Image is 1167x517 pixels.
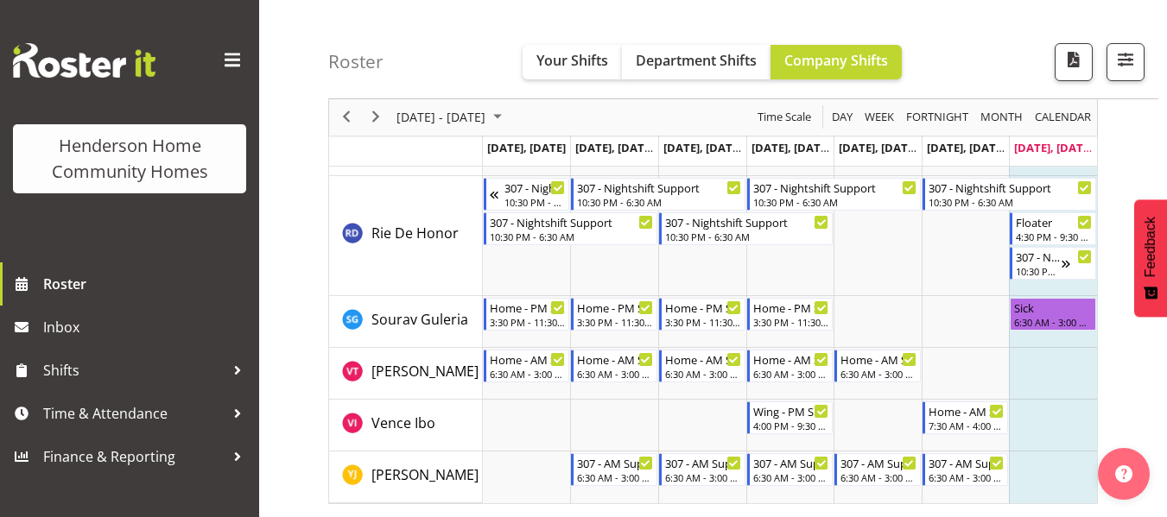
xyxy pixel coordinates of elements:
div: Yuxi Ji"s event - 307 - AM Support Begin From Friday, September 19, 2025 at 6:30:00 AM GMT+12:00 ... [834,453,921,486]
div: 6:30 AM - 3:00 PM [665,367,741,381]
span: Week [863,107,896,129]
div: Vanessa Thornley"s event - Home - AM Support 1 Begin From Thursday, September 18, 2025 at 6:30:00... [747,350,834,382]
button: Download a PDF of the roster according to the set date range. [1055,43,1093,81]
div: Rie De Honor"s event - 307 - Nightshift Support Begin From Saturday, September 20, 2025 at 10:30:... [923,178,1096,211]
span: Rie De Honor [371,224,459,243]
div: Home - PM Support 1 [665,299,741,316]
div: 307 - Nightshift Support [577,179,740,196]
div: Rie De Honor"s event - 307 - Nightshift Support Begin From Wednesday, September 17, 2025 at 10:30... [659,212,833,245]
span: Time Scale [756,107,813,129]
div: 10:30 PM - 6:30 AM [490,230,653,243]
button: Your Shifts [523,45,622,79]
span: [DATE], [DATE] [1014,140,1093,155]
div: Sourav Guleria"s event - Home - PM Support 1 Begin From Tuesday, September 16, 2025 at 3:30:00 PM... [571,298,657,331]
span: Month [979,107,1024,129]
button: September 2025 [394,107,510,129]
div: Home - AM Support 3 [929,402,1005,419]
div: Rie De Honor"s event - 307 - Nightshift Support Begin From Thursday, September 18, 2025 at 10:30:... [747,178,921,211]
span: [DATE], [DATE] [839,140,917,155]
div: 6:30 AM - 3:00 PM [577,367,653,381]
td: Vence Ibo resource [329,400,483,451]
span: Vence Ibo [371,413,435,432]
div: 6:30 AM - 3:00 PM [840,367,916,381]
div: 7:30 AM - 4:00 PM [929,419,1005,432]
button: Previous [335,107,358,129]
span: Sourav Guleria [371,310,468,329]
span: Time & Attendance [43,400,225,426]
span: calendar [1033,107,1093,129]
button: Filter Shifts [1107,43,1145,81]
div: Vence Ibo"s event - Wing - PM Support 2 Begin From Thursday, September 18, 2025 at 4:00:00 PM GMT... [747,401,834,434]
a: Vence Ibo [371,413,435,433]
span: Finance & Reporting [43,444,225,470]
div: Rie De Honor"s event - Floater Begin From Sunday, September 21, 2025 at 4:30:00 PM GMT+12:00 Ends... [1010,212,1096,245]
div: Yuxi Ji"s event - 307 - AM Support Begin From Wednesday, September 17, 2025 at 6:30:00 AM GMT+12:... [659,453,745,486]
div: 307 - AM Support [577,454,653,471]
button: Next [365,107,388,129]
div: 4:00 PM - 9:30 PM [753,419,829,432]
div: Home - PM Support 1 [490,299,566,316]
div: Floater [1016,213,1092,230]
span: [DATE] - [DATE] [395,107,487,129]
div: Sick [1014,299,1092,316]
span: Roster [43,271,251,297]
span: Feedback [1143,217,1158,277]
div: 307 - AM Support [929,454,1005,471]
div: previous period [332,99,361,136]
button: Feedback - Show survey [1134,199,1167,317]
span: Shifts [43,357,225,383]
div: 307 - Nightshift Support [665,213,828,230]
h4: Roster [328,52,384,72]
div: next period [361,99,390,136]
div: 6:30 AM - 3:00 PM [753,470,829,484]
div: Vanessa Thornley"s event - Home - AM Support 1 Begin From Wednesday, September 17, 2025 at 6:30:0... [659,350,745,382]
div: 6:30 AM - 3:00 PM [929,470,1005,484]
button: Timeline Day [829,107,856,129]
span: [DATE], [DATE] [752,140,830,155]
div: 307 - Nightshift Support [753,179,916,196]
td: Sourav Guleria resource [329,296,483,348]
span: Inbox [43,314,251,340]
div: 6:30 AM - 3:00 PM [490,367,566,381]
div: 3:30 PM - 11:30 PM [665,315,741,329]
div: Home - PM Support 1 [577,299,653,316]
div: 6:30 AM - 3:00 PM [577,470,653,484]
div: Sourav Guleria"s event - Home - PM Support 1 Begin From Wednesday, September 17, 2025 at 3:30:00 ... [659,298,745,331]
button: Department Shifts [622,45,771,79]
span: Department Shifts [636,51,757,70]
div: Home - AM Support 1 [665,350,741,368]
span: Company Shifts [784,51,888,70]
div: Home - AM Support 1 [753,350,829,368]
div: 3:30 PM - 11:30 PM [577,315,653,329]
div: 10:30 PM - 6:30 AM [665,230,828,243]
div: 10:30 PM - 6:30 AM [1016,264,1062,278]
div: Home - AM Support 1 [840,350,916,368]
div: Rie De Honor"s event - 307 - Nightshift Support Begin From Sunday, September 14, 2025 at 10:30:00... [484,178,570,211]
div: Rie De Honor"s event - 307 - Nightshift Support Begin From Sunday, September 21, 2025 at 10:30:00... [1010,247,1096,280]
div: 10:30 PM - 6:30 AM [504,195,566,209]
span: [PERSON_NAME] [371,465,479,484]
div: 6:30 AM - 3:00 PM [753,367,829,381]
span: Your Shifts [536,51,608,70]
a: Sourav Guleria [371,309,468,330]
div: 307 - Nightshift Support [1016,248,1062,265]
img: help-xxl-2.png [1115,465,1132,482]
div: 6:30 AM - 3:00 PM [840,470,916,484]
div: 3:30 PM - 11:30 PM [490,315,566,329]
div: 307 - AM Support [840,454,916,471]
a: Rie De Honor [371,223,459,243]
div: 10:30 PM - 6:30 AM [753,195,916,209]
div: Yuxi Ji"s event - 307 - AM Support Begin From Tuesday, September 16, 2025 at 6:30:00 AM GMT+12:00... [571,453,657,486]
span: [DATE], [DATE] [487,140,566,155]
div: Wing - PM Support 2 [753,402,829,419]
div: Vence Ibo"s event - Home - AM Support 3 Begin From Saturday, September 20, 2025 at 7:30:00 AM GMT... [923,401,1009,434]
a: [PERSON_NAME] [371,361,479,381]
div: Vanessa Thornley"s event - Home - AM Support 1 Begin From Monday, September 15, 2025 at 6:30:00 A... [484,350,570,382]
div: Sourav Guleria"s event - Home - PM Support 1 Begin From Monday, September 15, 2025 at 3:30:00 PM ... [484,298,570,331]
button: Month [1032,107,1094,129]
span: [DATE], [DATE] [927,140,1005,155]
div: 307 - AM Support [665,454,741,471]
td: Rie De Honor resource [329,176,483,296]
div: 6:30 AM - 3:00 PM [1014,315,1092,329]
div: Sourav Guleria"s event - Sick Begin From Sunday, September 21, 2025 at 6:30:00 AM GMT+12:00 Ends ... [1010,298,1096,331]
